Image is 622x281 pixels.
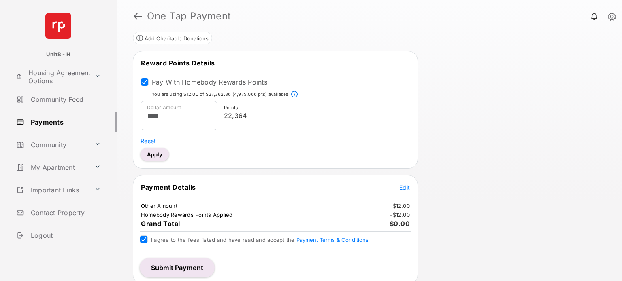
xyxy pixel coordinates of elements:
[141,59,215,67] span: Reward Points Details
[296,237,369,243] button: I agree to the fees listed and have read and accept the
[224,104,407,111] p: Points
[390,211,410,218] td: - $12.00
[141,137,156,145] button: Reset
[140,258,215,277] button: Submit Payment
[399,183,410,191] button: Edit
[141,211,233,218] td: Homebody Rewards Points Applied
[13,135,91,154] a: Community
[46,51,70,59] p: UnitB - H
[390,220,410,228] span: $0.00
[13,180,91,200] a: Important Links
[45,13,71,39] img: svg+xml;base64,PHN2ZyB4bWxucz0iaHR0cDovL3d3dy53My5vcmcvMjAwMC9zdmciIHdpZHRoPSI2NCIgaGVpZ2h0PSI2NC...
[392,202,411,209] td: $12.00
[141,220,180,228] span: Grand Total
[13,112,117,132] a: Payments
[13,90,117,109] a: Community Feed
[141,148,169,161] button: Apply
[224,111,407,120] p: 22,364
[13,158,91,177] a: My Apartment
[141,202,178,209] td: Other Amount
[141,137,156,144] span: Reset
[152,78,267,86] label: Pay With Homebody Rewards Points
[13,67,91,87] a: Housing Agreement Options
[152,91,288,98] p: You are using $12.00 of $27,362.86 (4,975,066 pts) available
[147,11,231,21] strong: One Tap Payment
[13,203,117,222] a: Contact Property
[141,183,196,191] span: Payment Details
[399,184,410,191] span: Edit
[151,237,369,243] span: I agree to the fees listed and have read and accept the
[13,226,117,245] a: Logout
[133,32,212,44] button: Add Charitable Donations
